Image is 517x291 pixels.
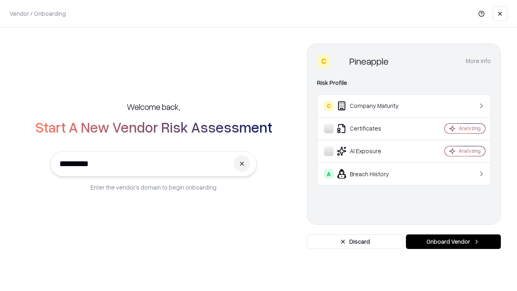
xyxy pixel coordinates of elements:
p: Vendor / Onboarding [10,9,66,18]
div: Analyzing [459,148,481,154]
button: More info [466,54,491,68]
button: Discard [307,234,403,249]
div: A [324,169,334,179]
p: Enter the vendor’s domain to begin onboarding [90,183,216,192]
img: Pineapple [333,55,346,67]
div: AI Exposure [324,146,420,156]
h2: Start A New Vendor Risk Assessment [35,119,272,135]
div: Certificates [324,124,420,133]
div: C [317,55,330,67]
div: Analyzing [459,125,481,132]
div: Breach History [324,169,420,179]
div: Company Maturity [324,101,420,111]
div: C [324,101,334,111]
h5: Welcome back, [127,101,180,112]
div: Risk Profile [317,78,491,88]
button: Onboard Vendor [406,234,501,249]
div: Pineapple [349,55,389,67]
